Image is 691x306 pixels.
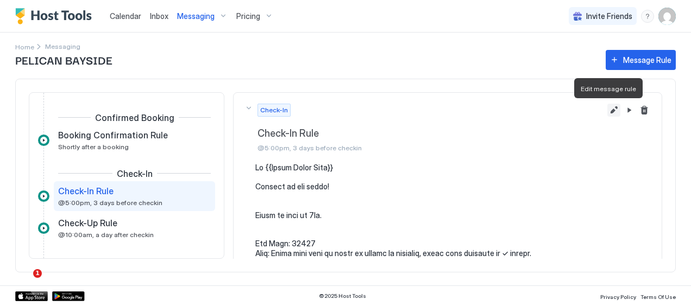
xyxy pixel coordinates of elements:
[15,52,595,68] span: PELICAN BAYSIDE
[58,231,154,239] span: @10:00am, a day after checkin
[260,105,288,115] span: Check-In
[52,291,85,301] a: Google Play Store
[95,112,174,123] span: Confirmed Booking
[640,294,676,300] span: Terms Of Use
[110,11,141,21] span: Calendar
[586,11,632,21] span: Invite Friends
[257,144,603,152] span: @5:00pm, 3 days before checkin
[623,54,671,66] div: Message Rule
[319,292,366,299] span: © 2025 Host Tools
[623,104,636,117] button: Pause Message Rule
[117,168,153,179] span: Check-In
[58,218,117,228] span: Check-Up Rule
[58,186,114,196] span: Check-In Rule
[110,10,141,22] a: Calendar
[177,11,215,21] span: Messaging
[607,104,620,117] button: Edit message rule
[600,294,636,300] span: Privacy Policy
[150,10,168,22] a: Inbox
[58,130,168,141] span: Booking Confirmation Rule
[15,41,34,52] div: Breadcrumb
[150,11,168,21] span: Inbox
[15,8,97,24] a: Host Tools Logo
[15,41,34,52] a: Home
[15,291,48,301] a: App Store
[638,104,651,117] button: Delete message rule
[581,85,636,93] span: Edit message rule
[257,127,603,140] span: Check-In Rule
[58,250,117,260] span: Check-Up Rule
[600,290,636,302] a: Privacy Policy
[658,8,676,25] div: User profile
[641,10,654,23] div: menu
[236,11,260,21] span: Pricing
[11,269,37,295] iframe: Intercom live chat
[33,269,42,278] span: 1
[58,143,129,151] span: Shortly after a booking
[606,50,676,70] button: Message Rule
[45,42,80,50] span: Breadcrumb
[234,93,662,163] button: Check-InCheck-In Rule@5:00pm, 3 days before checkinEdit message rulePause Message RuleDelete mess...
[15,43,34,51] span: Home
[58,199,162,207] span: @5:00pm, 3 days before checkin
[640,290,676,302] a: Terms Of Use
